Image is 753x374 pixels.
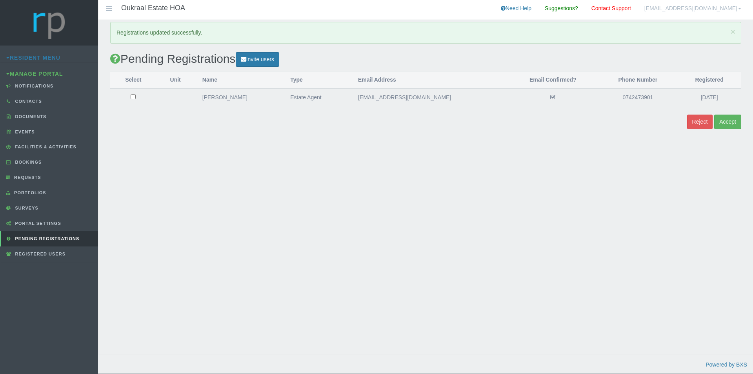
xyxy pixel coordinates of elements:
[731,27,735,36] span: ×
[687,115,713,129] button: Reject
[507,71,598,89] th: Email Confirmed?
[6,55,60,61] a: Resident Menu
[236,52,280,67] a: Invite users
[13,252,65,256] span: Registered Users
[13,114,47,119] span: Documents
[13,130,35,134] span: Events
[110,71,156,89] th: Select
[598,71,677,89] th: Phone Number
[13,206,38,210] span: Surveys
[13,221,61,226] span: Portal Settings
[6,71,63,77] a: Manage Portal
[13,144,76,149] span: Facilities & Activities
[12,175,41,180] span: Requests
[677,89,741,106] td: [DATE]
[12,190,46,195] span: Portfolios
[598,89,677,106] td: 0742473901
[195,71,282,89] th: Name
[110,52,741,67] h2: Pending Registrations
[706,361,747,368] a: Powered by BXS
[13,236,80,241] span: Pending Registrations
[282,71,350,89] th: Type
[121,4,185,12] h4: Oukraal Estate HOA
[714,115,741,129] button: Accept
[13,99,42,104] span: Contacts
[677,71,741,89] th: Registered
[282,89,350,106] td: Estate Agent
[13,84,54,88] span: Notifications
[350,71,507,89] th: Email Address
[156,71,195,89] th: Unit
[202,93,275,102] div: [PERSON_NAME]
[731,27,735,36] button: Close
[13,160,42,164] span: Bookings
[110,22,741,44] div: Registrations updated successfully.
[350,89,507,106] td: [EMAIL_ADDRESS][DOMAIN_NAME]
